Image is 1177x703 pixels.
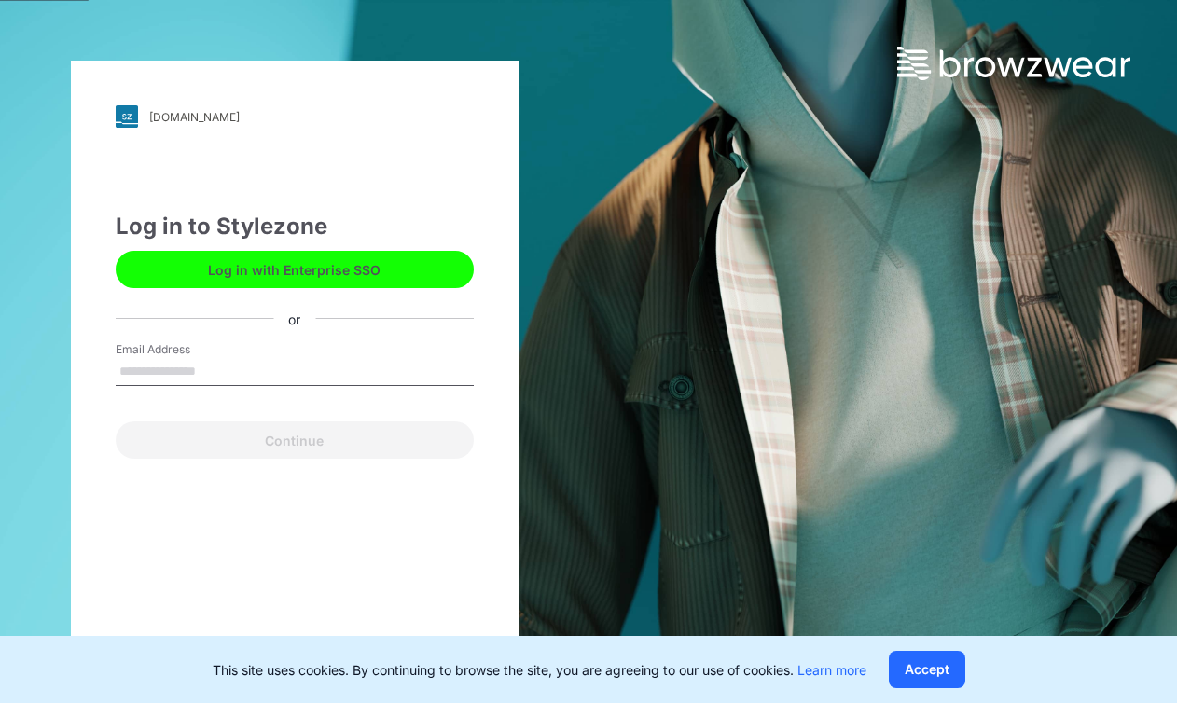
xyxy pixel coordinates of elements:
a: Learn more [797,662,866,678]
p: This site uses cookies. By continuing to browse the site, you are agreeing to our use of cookies. [213,660,866,680]
button: Log in with Enterprise SSO [116,251,474,288]
label: Email Address [116,341,246,358]
a: [DOMAIN_NAME] [116,105,474,128]
div: Log in to Stylezone [116,210,474,243]
div: [DOMAIN_NAME] [149,110,240,124]
img: svg+xml;base64,PHN2ZyB3aWR0aD0iMjgiIGhlaWdodD0iMjgiIHZpZXdCb3g9IjAgMCAyOCAyOCIgZmlsbD0ibm9uZSIgeG... [116,105,138,128]
img: browzwear-logo.73288ffb.svg [897,47,1130,80]
div: or [273,309,315,328]
button: Accept [889,651,965,688]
